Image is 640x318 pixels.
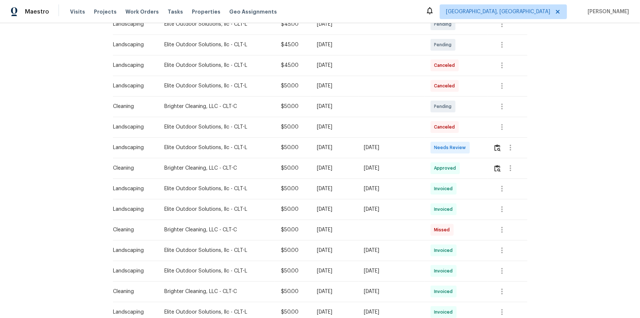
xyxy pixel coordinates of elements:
span: Invoiced [434,185,456,192]
div: [DATE] [364,308,419,316]
button: Review Icon [493,159,502,177]
div: Landscaping [113,308,153,316]
div: Elite Outdoor Solutions, llc - CLT-L [164,21,269,28]
div: Elite Outdoor Solutions, llc - CLT-L [164,41,269,48]
span: Invoiced [434,288,456,295]
div: $50.00 [281,144,306,151]
div: [DATE] [317,144,352,151]
div: $50.00 [281,82,306,90]
div: $45.00 [281,62,306,69]
div: Brighter Cleaning, LLC - CLT-C [164,226,269,234]
div: $50.00 [281,226,306,234]
div: Elite Outdoor Solutions, llc - CLT-L [164,206,269,213]
div: $50.00 [281,123,306,131]
span: Maestro [25,8,49,15]
span: Work Orders [125,8,159,15]
div: [DATE] [317,123,352,131]
div: $50.00 [281,308,306,316]
div: [DATE] [317,62,352,69]
div: $50.00 [281,165,306,172]
div: [DATE] [364,206,419,213]
div: [DATE] [364,165,419,172]
div: [DATE] [317,247,352,254]
div: [DATE] [317,226,352,234]
span: Missed [434,226,453,234]
div: Landscaping [113,144,153,151]
div: [DATE] [317,288,352,295]
div: $50.00 [281,103,306,110]
div: $50.00 [281,247,306,254]
div: [DATE] [317,206,352,213]
div: Landscaping [113,206,153,213]
div: [DATE] [317,21,352,28]
div: Landscaping [113,247,153,254]
span: Invoiced [434,247,456,254]
div: Elite Outdoor Solutions, llc - CLT-L [164,185,269,192]
div: $50.00 [281,267,306,275]
div: $45.00 [281,41,306,48]
button: Review Icon [493,139,502,156]
div: Landscaping [113,82,153,90]
div: Landscaping [113,267,153,275]
div: [DATE] [317,267,352,275]
span: Visits [70,8,85,15]
div: [DATE] [317,165,352,172]
span: Properties [192,8,220,15]
div: Elite Outdoor Solutions, llc - CLT-L [164,247,269,254]
div: $45.00 [281,21,306,28]
span: Invoiced [434,308,456,316]
div: [DATE] [364,144,419,151]
div: Cleaning [113,165,153,172]
div: $50.00 [281,185,306,192]
span: Geo Assignments [229,8,277,15]
div: [DATE] [364,267,419,275]
div: [DATE] [317,185,352,192]
div: [DATE] [317,308,352,316]
div: Elite Outdoor Solutions, llc - CLT-L [164,267,269,275]
div: Elite Outdoor Solutions, llc - CLT-L [164,144,269,151]
div: Brighter Cleaning, LLC - CLT-C [164,288,269,295]
span: Canceled [434,123,458,131]
span: [PERSON_NAME] [585,8,629,15]
div: [DATE] [317,82,352,90]
span: Needs Review [434,144,469,151]
span: Pending [434,103,455,110]
div: Brighter Cleaning, LLC - CLT-C [164,103,269,110]
div: Landscaping [113,185,153,192]
span: Projects [94,8,117,15]
div: Cleaning [113,288,153,295]
div: [DATE] [364,247,419,254]
div: Landscaping [113,62,153,69]
span: Approved [434,165,459,172]
div: Cleaning [113,226,153,234]
div: Landscaping [113,41,153,48]
div: $50.00 [281,206,306,213]
span: Invoiced [434,267,456,275]
span: Invoiced [434,206,456,213]
img: Review Icon [494,144,501,151]
div: Cleaning [113,103,153,110]
span: [GEOGRAPHIC_DATA], [GEOGRAPHIC_DATA] [446,8,550,15]
div: Landscaping [113,21,153,28]
span: Canceled [434,82,458,90]
span: Canceled [434,62,458,69]
img: Review Icon [494,165,501,172]
div: Elite Outdoor Solutions, llc - CLT-L [164,82,269,90]
div: Elite Outdoor Solutions, llc - CLT-L [164,308,269,316]
span: Tasks [168,9,183,14]
div: Brighter Cleaning, LLC - CLT-C [164,165,269,172]
div: [DATE] [317,103,352,110]
div: [DATE] [317,41,352,48]
span: Pending [434,41,455,48]
div: [DATE] [364,288,419,295]
div: Landscaping [113,123,153,131]
span: Pending [434,21,455,28]
div: Elite Outdoor Solutions, llc - CLT-L [164,62,269,69]
div: $50.00 [281,288,306,295]
div: [DATE] [364,185,419,192]
div: Elite Outdoor Solutions, llc - CLT-L [164,123,269,131]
